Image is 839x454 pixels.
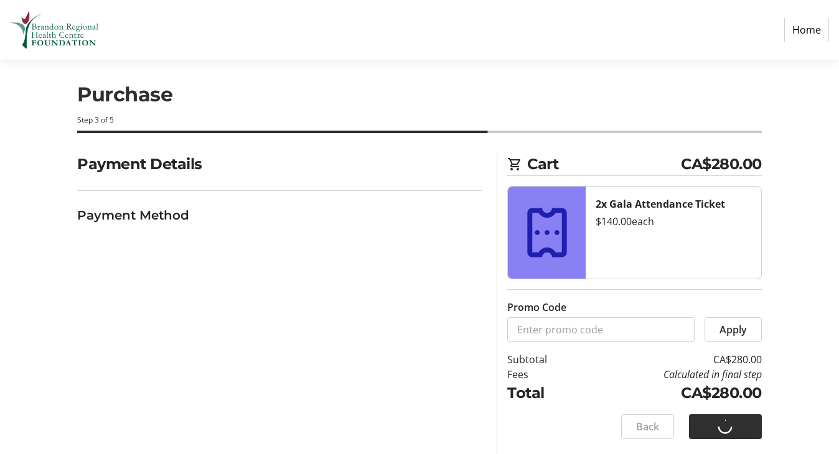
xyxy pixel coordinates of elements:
[10,5,98,55] img: Brandon Regional Health Centre Foundation's Logo
[77,80,761,109] h1: Purchase
[527,153,681,175] span: Cart
[719,322,747,337] span: Apply
[507,382,581,404] td: Total
[581,352,762,367] td: CA$280.00
[596,197,725,211] strong: 2x Gala Attendance Ticket
[581,382,762,404] td: CA$280.00
[77,114,761,126] div: Step 3 of 5
[507,317,694,342] input: Enter promo code
[507,367,581,382] td: Fees
[77,206,482,225] h3: Payment Method
[507,352,581,367] td: Subtotal
[784,18,829,42] a: Home
[705,317,762,342] button: Apply
[507,300,566,315] label: Promo Code
[77,153,482,175] h2: Payment Details
[681,153,762,175] span: CA$280.00
[596,214,751,229] div: $140.00 each
[581,367,762,382] td: Calculated in final step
